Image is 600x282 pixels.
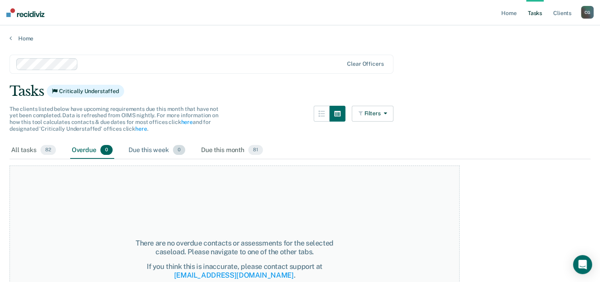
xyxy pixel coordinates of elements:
div: Overdue0 [70,142,114,159]
button: Filters [352,106,394,122]
a: [EMAIL_ADDRESS][DOMAIN_NAME] [174,271,294,279]
div: Due this month81 [199,142,265,159]
div: Open Intercom Messenger [573,255,592,274]
button: CG [581,6,594,19]
div: C G [581,6,594,19]
span: The clients listed below have upcoming requirements due this month that have not yet been complet... [10,106,219,132]
div: There are no overdue contacts or assessments for the selected caseload. Please navigate to one of... [122,239,347,256]
a: here [181,119,192,125]
a: Home [10,35,590,42]
div: Clear officers [347,61,383,67]
div: All tasks82 [10,142,58,159]
span: 82 [40,145,56,155]
span: 81 [248,145,263,155]
span: 0 [173,145,185,155]
div: Due this week0 [127,142,187,159]
a: here [135,126,147,132]
img: Recidiviz [6,8,44,17]
span: 0 [100,145,113,155]
span: Critically Understaffed [47,85,124,97]
div: Tasks [10,83,590,99]
div: If you think this is inaccurate, please contact support at . [122,262,347,279]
